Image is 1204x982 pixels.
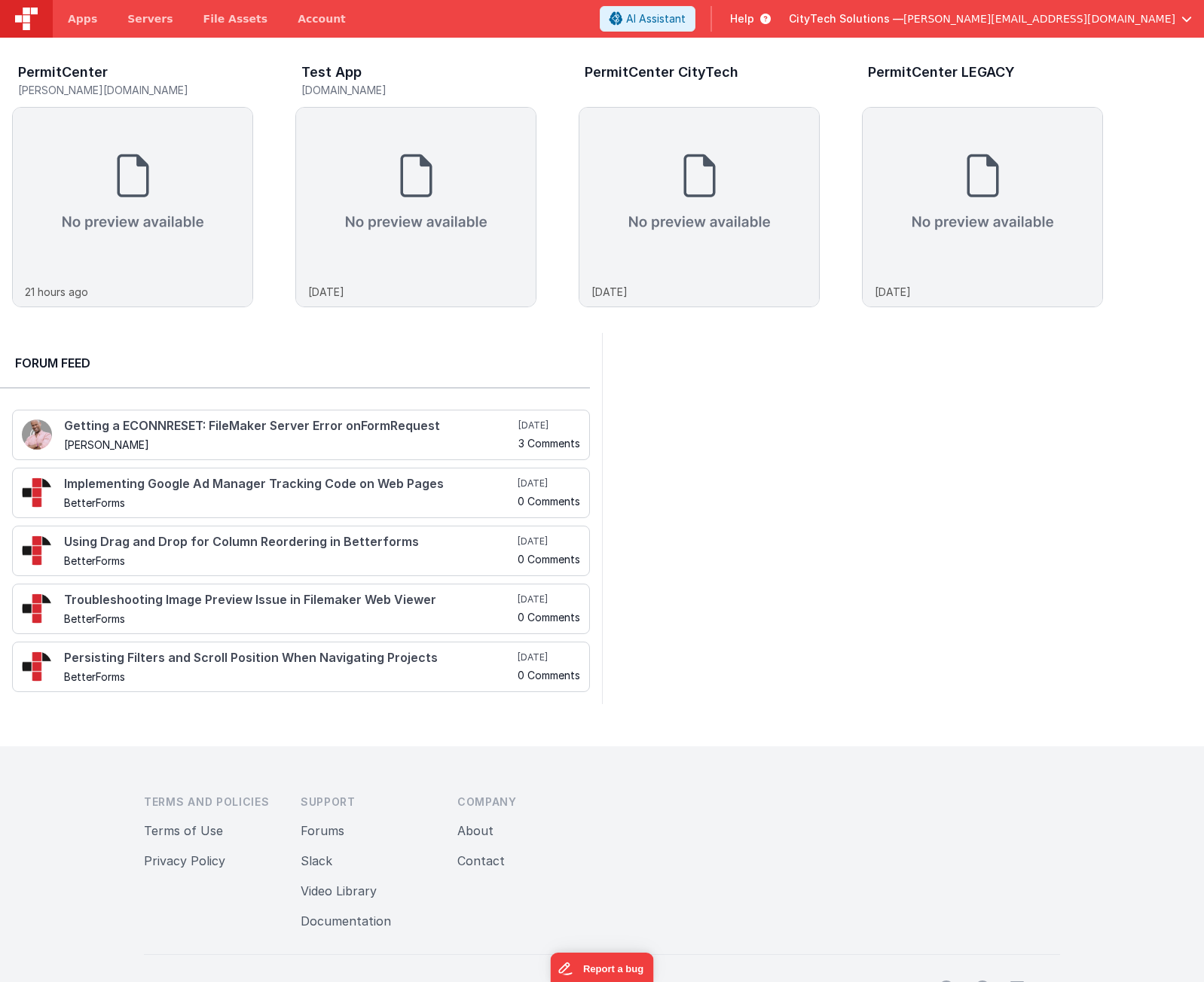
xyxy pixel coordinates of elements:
[730,11,754,26] span: Help
[518,593,580,605] h5: [DATE]
[591,284,628,300] p: [DATE]
[22,593,52,624] img: 295_2.png
[64,651,515,665] h4: Persisting Filters and Scroll Position When Navigating Projects
[457,823,494,838] a: About
[457,822,494,840] button: About
[64,593,515,607] h4: Troubleshooting Image Preview Issue in Filemaker Web Viewer
[518,669,580,681] h5: 0 Comments
[518,611,580,623] h5: 0 Comments
[12,642,590,692] a: Persisting Filters and Scroll Position When Navigating Projects BetterForms [DATE] 0 Comments
[518,496,580,507] h5: 0 Comments
[301,84,536,96] h5: [DOMAIN_NAME]
[868,65,1015,80] h3: PermitCenter LEGACY
[68,11,97,26] span: Apps
[301,852,332,870] button: Slack
[64,613,515,624] h5: BetterForms
[15,354,575,372] h2: Forum Feed
[64,419,515,433] h4: Getting a ECONNRESET: FileMaker Server Error onFormRequest
[301,853,332,868] a: Slack
[203,11,268,26] span: File Assets
[22,651,52,682] img: 295_2.png
[301,822,344,840] button: Forums
[518,477,580,489] h5: [DATE]
[64,671,515,682] h5: BetterForms
[64,555,515,566] h5: BetterForms
[22,419,52,450] img: 411_2.png
[64,477,515,491] h4: Implementing Google Ad Manager Tracking Code on Web Pages
[12,526,590,576] a: Using Drag and Drop for Column Reordering in Betterforms BetterForms [DATE] 0 Comments
[518,651,580,663] h5: [DATE]
[457,794,590,810] h3: Company
[144,853,225,868] a: Privacy Policy
[12,584,590,634] a: Troubleshooting Image Preview Issue in Filemaker Web Viewer BetterForms [DATE] 0 Comments
[64,439,515,450] h5: [PERSON_NAME]
[789,11,903,26] span: CityTech Solutions —
[12,468,590,518] a: Implementing Google Ad Manager Tracking Code on Web Pages BetterForms [DATE] 0 Comments
[301,912,391,930] button: Documentation
[127,11,173,26] span: Servers
[64,535,515,549] h4: Using Drag and Drop for Column Reordering in Betterforms
[18,84,253,96] h5: [PERSON_NAME][DOMAIN_NAME]
[518,535,580,547] h5: [DATE]
[457,852,505,870] button: Contact
[22,477,52,508] img: 295_2.png
[301,794,433,810] h3: Support
[22,535,52,566] img: 295_2.png
[301,65,362,80] h3: Test App
[903,11,1175,26] span: [PERSON_NAME][EMAIL_ADDRESS][DOMAIN_NAME]
[518,419,580,432] h5: [DATE]
[518,554,580,565] h5: 0 Comments
[64,497,515,508] h5: BetterForms
[18,65,108,80] h3: PermitCenter
[518,438,580,449] h5: 3 Comments
[144,823,223,838] a: Terms of Use
[600,6,695,32] button: AI Assistant
[585,65,738,80] h3: PermitCenter CityTech
[308,284,344,300] p: [DATE]
[626,11,686,26] span: AI Assistant
[789,11,1192,26] button: CityTech Solutions — [PERSON_NAME][EMAIL_ADDRESS][DOMAIN_NAME]
[144,794,277,810] h3: Terms and Policies
[875,284,911,300] p: [DATE]
[12,410,590,460] a: Getting a ECONNRESET: FileMaker Server Error onFormRequest [PERSON_NAME] [DATE] 3 Comments
[301,882,377,900] button: Video Library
